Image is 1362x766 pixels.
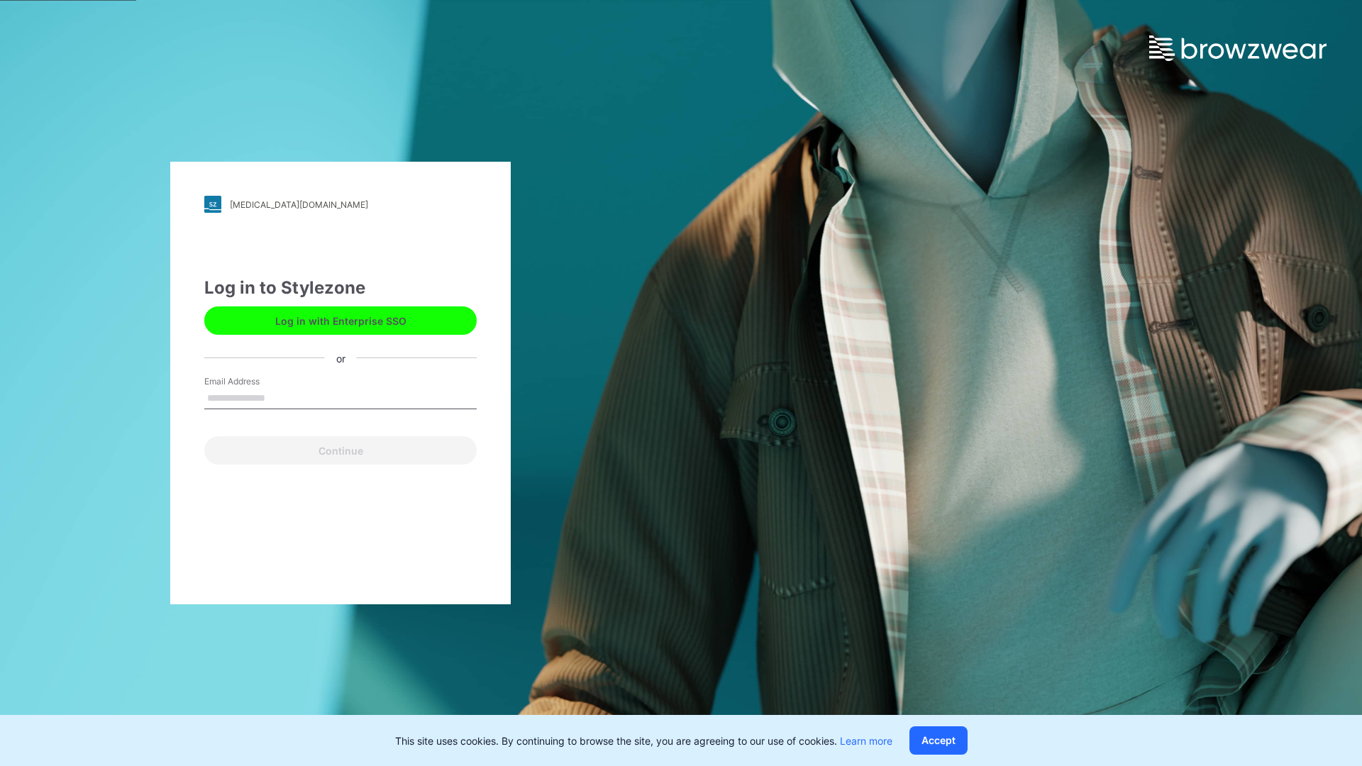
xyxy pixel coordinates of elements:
[204,275,477,301] div: Log in to Stylezone
[230,199,368,210] div: [MEDICAL_DATA][DOMAIN_NAME]
[909,726,968,755] button: Accept
[325,350,357,365] div: or
[395,733,892,748] p: This site uses cookies. By continuing to browse the site, you are agreeing to our use of cookies.
[204,196,477,213] a: [MEDICAL_DATA][DOMAIN_NAME]
[1149,35,1327,61] img: browzwear-logo.e42bd6dac1945053ebaf764b6aa21510.svg
[204,375,304,388] label: Email Address
[204,306,477,335] button: Log in with Enterprise SSO
[204,196,221,213] img: stylezone-logo.562084cfcfab977791bfbf7441f1a819.svg
[840,735,892,747] a: Learn more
